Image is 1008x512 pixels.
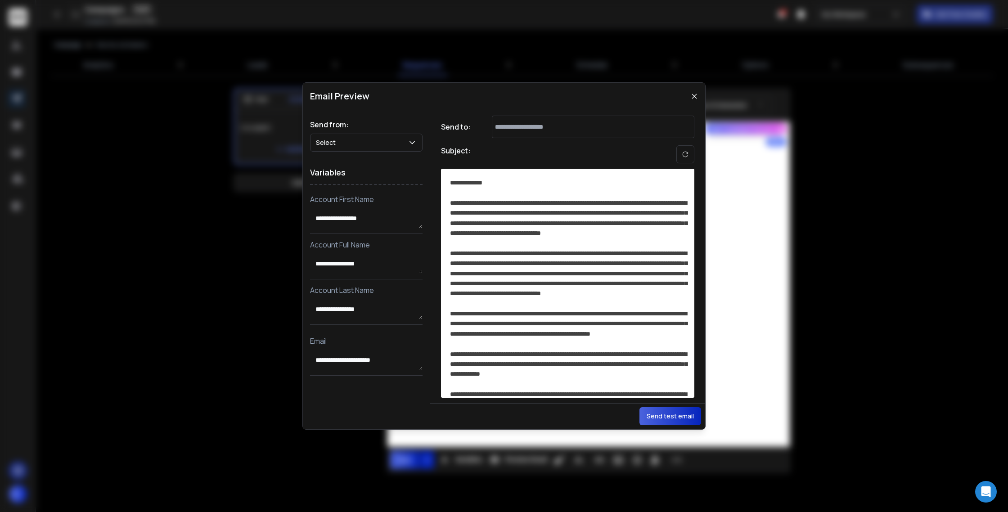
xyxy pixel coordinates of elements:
p: Account First Name [310,194,423,205]
button: Send test email [639,407,701,425]
h1: Send from: [310,119,423,130]
p: Account Full Name [310,239,423,250]
h1: Variables [310,161,423,185]
h1: Subject: [441,145,471,163]
p: Email [310,336,423,346]
h1: Send to: [441,121,477,132]
h1: Email Preview [310,90,369,103]
p: Select [316,138,339,147]
p: Account Last Name [310,285,423,296]
div: Open Intercom Messenger [975,481,997,503]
